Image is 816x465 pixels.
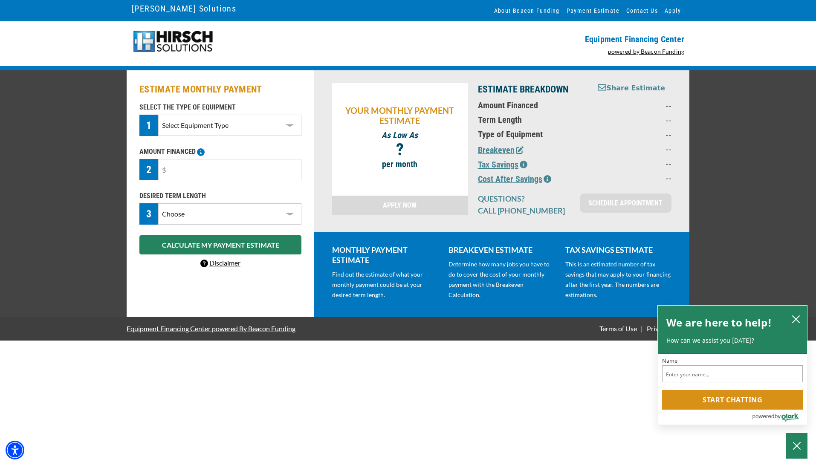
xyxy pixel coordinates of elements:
[200,259,240,267] a: Disclaimer
[641,324,643,332] span: |
[597,129,671,139] p: --
[413,34,684,44] p: Equipment Financing Center
[478,100,587,110] p: Amount Financed
[657,305,807,425] div: olark chatbox
[565,245,671,255] p: TAX SAVINGS ESTIMATE
[478,173,551,185] button: Cost After Savings
[598,324,639,332] a: Terms of Use - open in a new tab
[752,410,807,425] a: Powered by Olark
[666,314,772,331] h2: We are here to help!
[597,173,671,183] p: --
[132,30,214,53] img: logo
[645,324,689,332] a: Privacy Policy - open in a new tab
[132,1,236,16] a: [PERSON_NAME] Solutions
[565,259,671,300] p: This is an estimated number of tax savings that may apply to your financing after the first year....
[139,159,158,180] div: 2
[478,205,570,216] p: CALL [PHONE_NUMBER]
[789,313,803,325] button: close chatbox
[580,194,671,213] a: SCHEDULE APPOINTMENT
[6,441,24,459] div: Accessibility Menu
[139,115,158,136] div: 1
[662,390,803,410] button: Start chatting
[139,83,301,96] h2: ESTIMATE MONTHLY PAYMENT
[449,259,555,300] p: Determine how many jobs you have to do to cover the cost of your monthly payment with the Breakev...
[666,336,799,345] p: How can we assist you [DATE]?
[139,191,301,201] p: DESIRED TERM LENGTH
[332,269,438,300] p: Find out the estimate of what your monthly payment could be at your desired term length.
[336,159,463,169] p: per month
[158,159,301,180] input: $
[332,196,468,215] a: APPLY NOW
[139,235,301,254] button: CALCULATE MY PAYMENT ESTIMATE
[478,158,527,171] button: Tax Savings
[449,245,555,255] p: BREAKEVEN ESTIMATE
[127,318,295,339] a: Equipment Financing Center powered By Beacon Funding - open in a new tab
[336,144,463,155] p: ?
[786,433,807,459] button: Close Chatbox
[332,245,438,265] p: MONTHLY PAYMENT ESTIMATE
[597,144,671,154] p: --
[478,115,587,125] p: Term Length
[608,48,685,55] a: powered by Beacon Funding - open in a new tab
[478,129,587,139] p: Type of Equipment
[598,83,665,94] button: Share Estimate
[336,130,463,140] p: As Low As
[597,100,671,110] p: --
[139,147,301,157] p: AMOUNT FINANCED
[662,365,803,382] input: Name
[478,83,587,96] p: ESTIMATE BREAKDOWN
[662,358,803,364] label: Name
[139,102,301,113] p: SELECT THE TYPE OF EQUIPMENT
[752,411,774,422] span: powered
[597,115,671,125] p: --
[775,411,781,422] span: by
[139,203,158,225] div: 3
[597,158,671,168] p: --
[478,194,570,204] p: QUESTIONS?
[336,105,463,126] p: YOUR MONTHLY PAYMENT ESTIMATE
[478,144,524,156] button: Breakeven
